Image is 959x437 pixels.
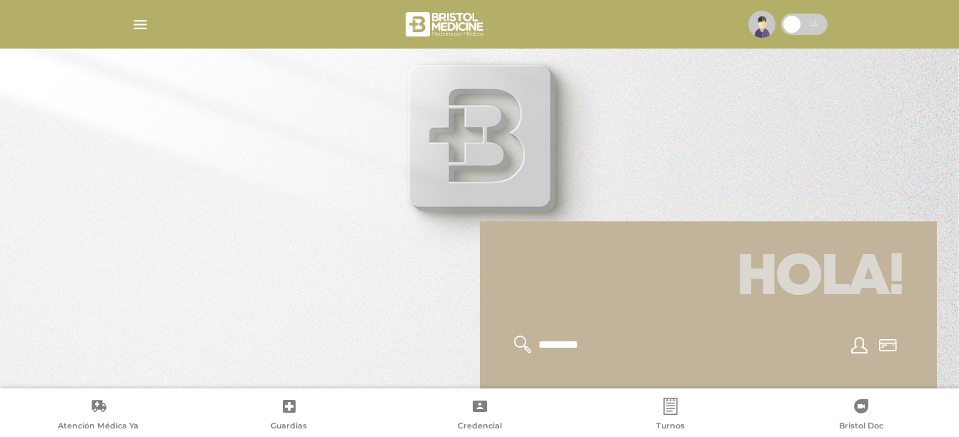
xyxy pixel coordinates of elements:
[271,421,307,433] span: Guardias
[748,11,775,38] img: profile-placeholder.svg
[403,7,488,41] img: bristol-medicine-blanco.png
[194,398,384,434] a: Guardias
[656,421,685,433] span: Turnos
[575,398,765,434] a: Turnos
[3,398,194,434] a: Atención Médica Ya
[384,398,575,434] a: Credencial
[58,421,139,433] span: Atención Médica Ya
[458,421,502,433] span: Credencial
[765,398,956,434] a: Bristol Doc
[131,16,149,34] img: Cober_menu-lines-white.svg
[839,421,883,433] span: Bristol Doc
[497,238,920,318] h1: Hola!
